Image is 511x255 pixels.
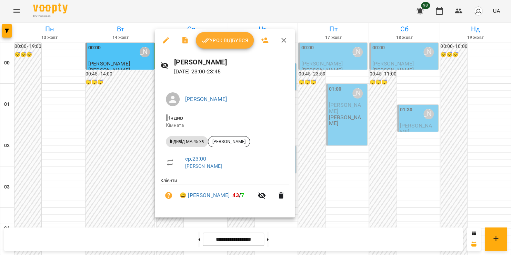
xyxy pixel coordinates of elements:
ul: Клієнти [160,177,289,209]
b: / [232,192,244,198]
span: [PERSON_NAME] [208,139,250,145]
p: Кімната [166,122,284,129]
a: 😀 [PERSON_NAME] [180,191,230,200]
span: індивід МА 45 хв [166,139,208,145]
span: 43 [232,192,239,198]
button: Візит ще не сплачено. Додати оплату? [160,187,177,204]
a: ср , 23:00 [185,155,206,162]
h6: [PERSON_NAME] [174,57,289,68]
p: [DATE] 23:00 - 23:45 [174,68,289,76]
span: Урок відбувся [201,36,248,44]
span: - Індив [166,114,184,121]
a: [PERSON_NAME] [185,96,227,102]
button: Урок відбувся [196,32,254,49]
div: [PERSON_NAME] [208,136,250,147]
span: 7 [241,192,244,198]
a: [PERSON_NAME] [185,163,222,169]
